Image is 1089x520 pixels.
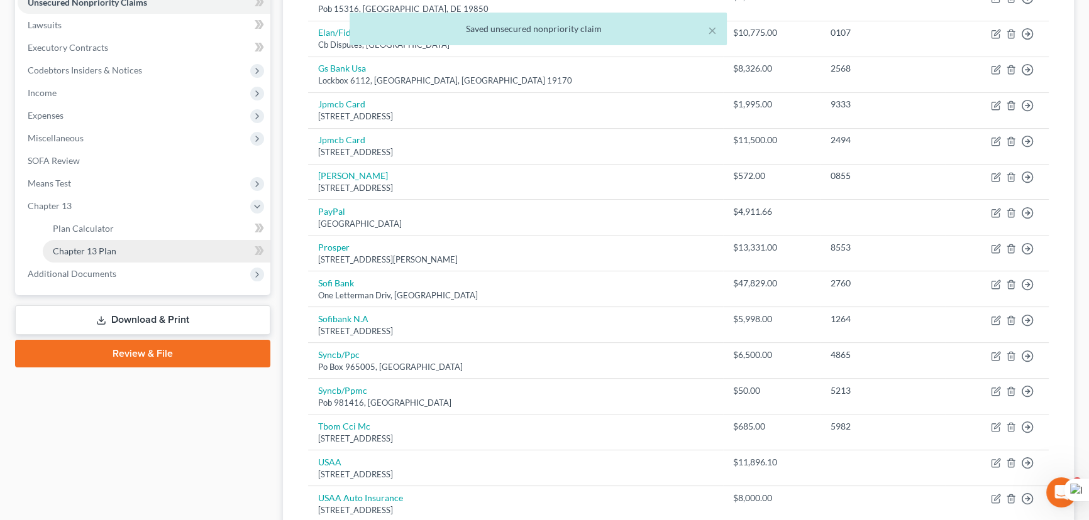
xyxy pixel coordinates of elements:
[831,313,936,325] div: 1264
[318,218,713,230] div: [GEOGRAPHIC_DATA]
[18,149,270,172] a: SOFA Review
[733,241,810,254] div: $13,331.00
[831,241,936,254] div: 8553
[318,504,713,516] div: [STREET_ADDRESS]
[318,361,713,373] div: Po Box 965005, [GEOGRAPHIC_DATA]
[318,313,368,324] a: Sofibank N.A
[318,325,713,337] div: [STREET_ADDRESS]
[318,469,713,480] div: [STREET_ADDRESS]
[53,246,116,256] span: Chapter 13 Plan
[28,42,108,53] span: Executory Contracts
[733,313,810,325] div: $5,998.00
[28,87,57,98] span: Income
[733,62,810,75] div: $8,326.00
[318,349,360,360] a: Syncb/Ppc
[831,349,936,361] div: 4865
[733,205,810,218] div: $4,911.66
[733,98,810,111] div: $1,995.00
[733,277,810,290] div: $47,829.00
[733,420,810,433] div: $685.00
[831,98,936,111] div: 9333
[318,421,370,431] a: Tbom Cci Mc
[318,278,354,288] a: Sofi Bank
[28,65,142,75] span: Codebtors Insiders & Notices
[1046,477,1076,507] iframe: Intercom live chat
[15,305,270,335] a: Download & Print
[733,456,810,469] div: $11,896.10
[318,242,350,252] a: Prosper
[28,178,71,188] span: Means Test
[318,63,366,73] a: Gs Bank Usa
[318,254,713,266] div: [STREET_ADDRESS][PERSON_NAME]
[318,134,365,145] a: Jpmcb Card
[1072,477,1082,487] span: 4
[318,206,345,217] a: PayPal
[318,3,713,15] div: Pob 15316, [GEOGRAPHIC_DATA], DE 19850
[831,384,936,397] div: 5213
[733,134,810,146] div: $11,500.00
[318,457,341,467] a: USAA
[28,155,80,166] span: SOFA Review
[318,146,713,158] div: [STREET_ADDRESS]
[831,277,936,290] div: 2760
[28,110,64,121] span: Expenses
[831,420,936,433] div: 5982
[43,240,270,263] a: Chapter 13 Plan
[831,170,936,182] div: 0855
[43,217,270,240] a: Plan Calculator
[318,385,367,396] a: Syncb/Ppmc
[318,397,713,409] div: Pob 981416, [GEOGRAPHIC_DATA]
[318,99,365,109] a: Jpmcb Card
[733,384,810,397] div: $50.00
[708,23,717,38] button: ×
[318,290,713,301] div: One Letterman Driv, [GEOGRAPHIC_DATA]
[831,134,936,146] div: 2494
[733,492,810,504] div: $8,000.00
[318,75,713,87] div: Lockbox 6112, [GEOGRAPHIC_DATA], [GEOGRAPHIC_DATA] 19170
[15,340,270,367] a: Review & File
[733,349,810,361] div: $6,500.00
[28,268,116,279] span: Additional Documents
[318,182,713,194] div: [STREET_ADDRESS]
[318,433,713,445] div: [STREET_ADDRESS]
[28,133,84,143] span: Miscellaneous
[28,200,72,211] span: Chapter 13
[733,170,810,182] div: $572.00
[318,492,403,503] a: USAA Auto Insurance
[53,223,114,234] span: Plan Calculator
[318,111,713,122] div: [STREET_ADDRESS]
[318,170,388,181] a: [PERSON_NAME]
[831,62,936,75] div: 2568
[360,23,717,35] div: Saved unsecured nonpriority claim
